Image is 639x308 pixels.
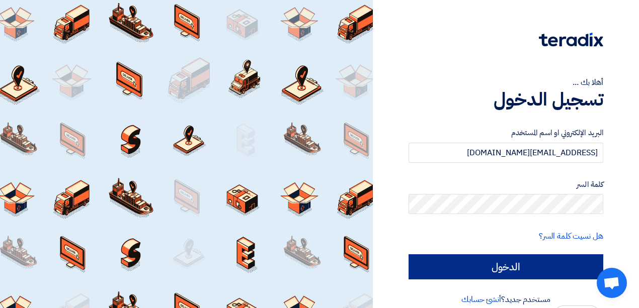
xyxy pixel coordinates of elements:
label: البريد الإلكتروني او اسم المستخدم [409,127,603,139]
input: الدخول [409,254,603,279]
label: كلمة السر [409,179,603,190]
div: مستخدم جديد؟ [409,293,603,305]
div: أهلا بك ... [409,76,603,88]
a: هل نسيت كلمة السر؟ [539,230,603,242]
a: أنشئ حسابك [461,293,501,305]
img: Teradix logo [539,33,603,47]
h1: تسجيل الدخول [409,88,603,111]
input: أدخل بريد العمل الإلكتروني او اسم المستخدم الخاص بك ... [409,143,603,163]
div: Open chat [597,268,627,298]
